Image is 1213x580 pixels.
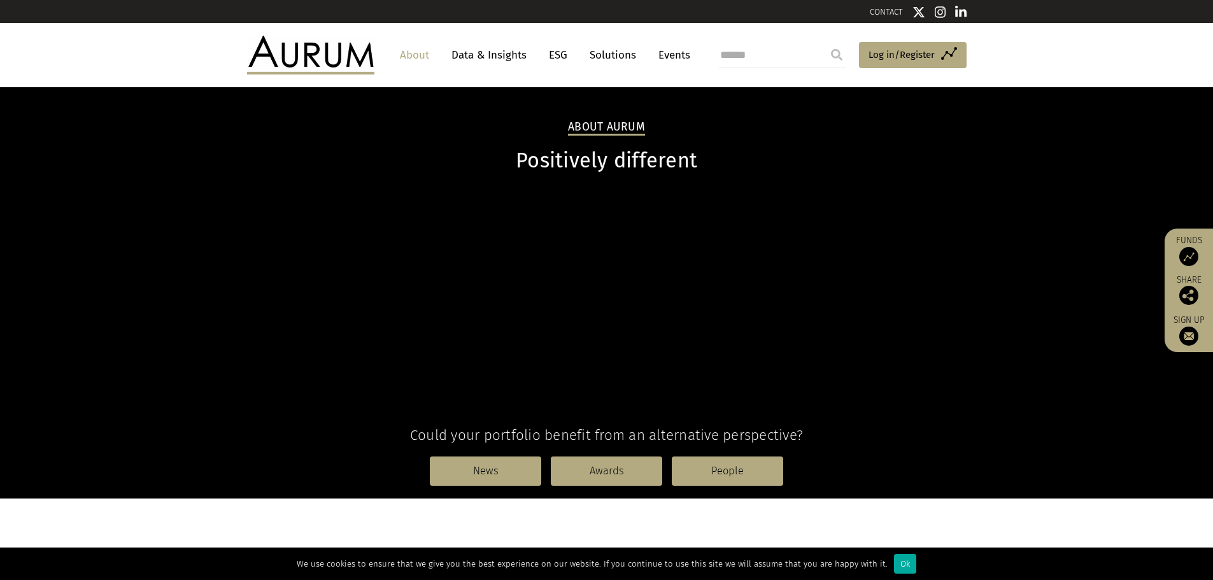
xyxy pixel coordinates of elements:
img: Aurum [247,36,374,74]
a: News [430,456,541,486]
span: Log in/Register [869,47,935,62]
div: Ok [894,554,916,574]
a: CONTACT [870,7,903,17]
div: Share [1171,276,1207,305]
a: Data & Insights [445,43,533,67]
img: Instagram icon [935,6,946,18]
img: Access Funds [1179,247,1198,266]
a: People [672,456,783,486]
a: Sign up [1171,315,1207,346]
h4: Could your portfolio benefit from an alternative perspective? [247,427,967,444]
h2: About Aurum [568,120,645,136]
a: Log in/Register [859,42,967,69]
a: Awards [551,456,662,486]
h1: Positively different [247,148,967,173]
input: Submit [824,42,849,67]
a: ESG [543,43,574,67]
img: Share this post [1179,286,1198,305]
a: Funds [1171,235,1207,266]
img: Twitter icon [912,6,925,18]
a: Solutions [583,43,642,67]
img: Sign up to our newsletter [1179,327,1198,346]
img: Linkedin icon [955,6,967,18]
a: About [394,43,436,67]
a: Events [652,43,690,67]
